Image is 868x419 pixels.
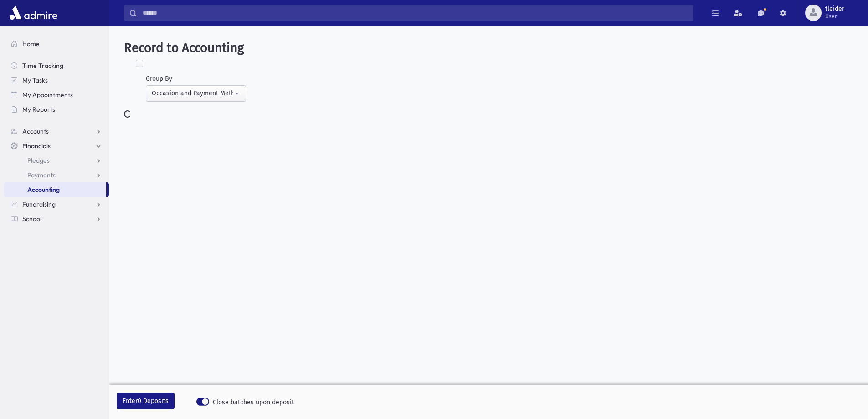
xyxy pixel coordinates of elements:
a: My Tasks [4,73,109,88]
span: Payments [27,171,56,179]
div: Occasion and Payment Method [152,88,233,98]
span: My Tasks [22,76,48,84]
a: Time Tracking [4,58,109,73]
span: My Reports [22,105,55,114]
a: Accounting [4,182,106,197]
input: Search [137,5,693,21]
span: Accounts [22,127,49,135]
button: Occasion and Payment Method [146,85,246,102]
a: My Reports [4,102,109,117]
a: Financials [4,139,109,153]
a: Home [4,36,109,51]
span: Pledges [27,156,50,165]
a: Pledges [4,153,109,168]
a: My Appointments [4,88,109,102]
span: 0 Deposits [138,397,169,405]
span: Close batches upon deposit [213,398,294,407]
span: Accounting [27,186,60,194]
button: Enter0 Deposits [117,393,175,409]
a: Fundraising [4,197,109,212]
span: User [825,13,844,20]
span: Fundraising [22,200,56,208]
span: School [22,215,41,223]
span: Financials [22,142,51,150]
a: Payments [4,168,109,182]
span: Home [22,40,40,48]
span: My Appointments [22,91,73,99]
span: Time Tracking [22,62,63,70]
img: AdmirePro [7,4,60,22]
span: Record to Accounting [124,40,244,55]
a: Accounts [4,124,109,139]
div: Group By [146,74,246,83]
span: tleider [825,5,844,13]
a: School [4,212,109,226]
